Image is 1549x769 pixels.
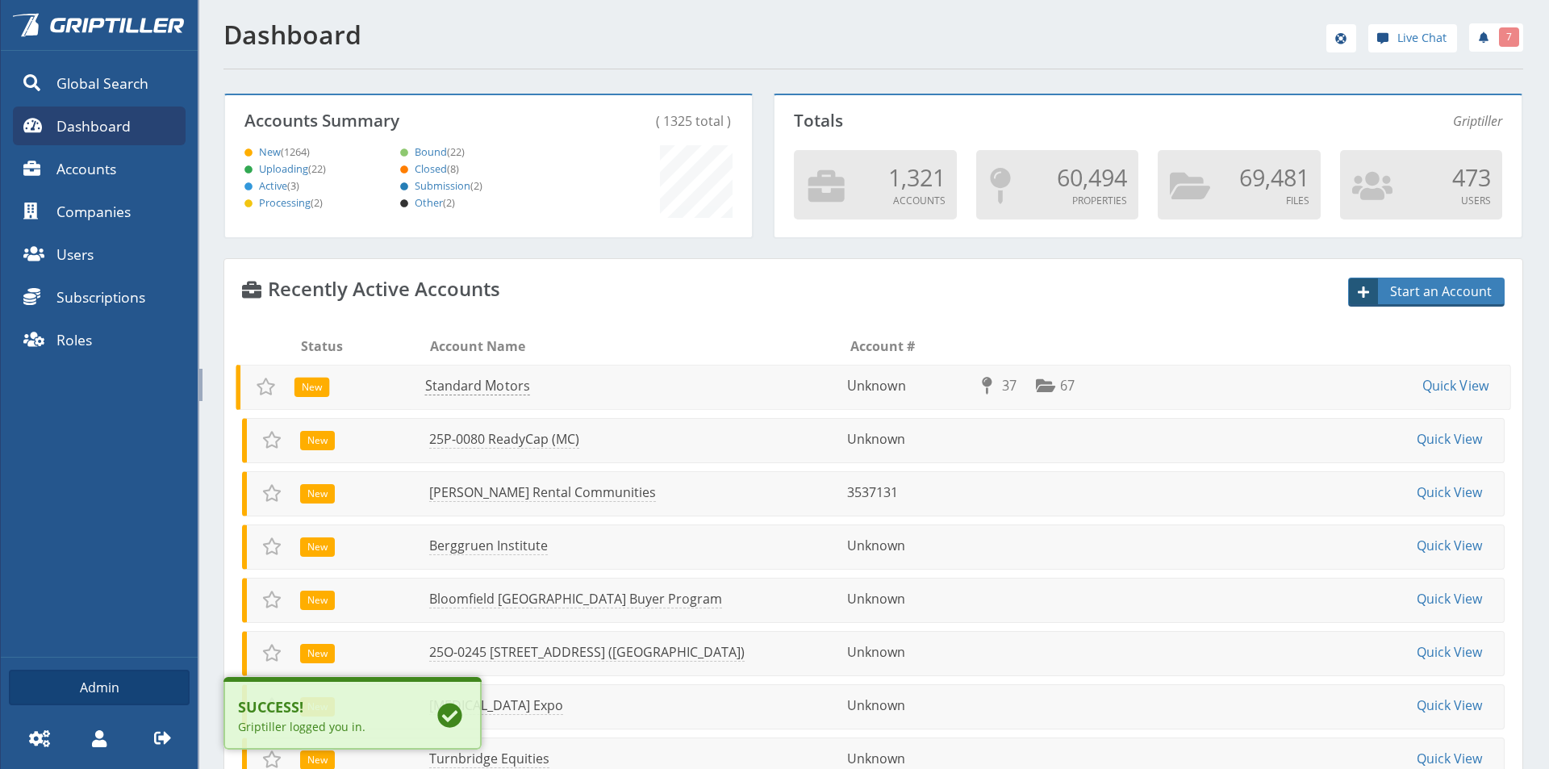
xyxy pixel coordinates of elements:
[847,642,973,662] li: Unknown
[429,483,656,502] a: [PERSON_NAME] Rental Communities
[1060,377,1075,395] span: 67
[300,429,335,450] div: New
[1169,194,1309,208] p: Files
[429,430,579,449] a: 25P-0080 ReadyCap (MC)
[847,536,973,555] li: Unknown
[223,20,864,49] h1: Dashboard
[13,278,186,316] a: Subscriptions
[1469,23,1523,52] a: 7
[13,107,186,145] a: Dashboard
[56,244,94,265] span: Users
[1239,161,1309,193] span: 69,481
[300,644,335,663] span: New
[1368,24,1457,52] a: Live Chat
[447,161,459,176] span: (8)
[239,144,310,159] a: New(1264)
[311,195,323,210] span: (2)
[13,192,186,231] a: Companies
[1417,483,1482,501] a: Quick View
[300,431,335,450] span: New
[1002,377,1017,395] span: 37
[1417,696,1482,714] a: Quick View
[239,145,310,159] span: New
[287,178,299,193] span: (3)
[429,750,549,768] a: Turnbridge Equities
[1417,590,1482,608] a: Quick View
[395,179,482,193] span: Submission
[429,643,745,662] a: 25O-0245 [STREET_ADDRESS] ([GEOGRAPHIC_DATA])
[888,161,946,193] span: 1,321
[239,162,326,176] span: Uploading
[239,161,326,176] a: Uploading(22)
[56,73,148,94] span: Global Search
[281,144,310,159] span: (1264)
[1368,24,1457,57] div: help
[300,537,335,557] span: New
[1380,282,1504,301] span: Start an Account
[244,111,521,130] p: Accounts Summary
[13,235,186,274] a: Users
[794,111,1138,130] p: Totals
[1348,278,1505,307] a: Start an Account
[56,329,92,350] span: Roles
[56,201,131,222] span: Companies
[1452,161,1491,193] span: 473
[239,195,323,210] a: Processing(2)
[847,749,973,768] li: Unknown
[9,670,190,705] a: Admin
[262,483,282,503] span: Add to Favorites
[13,320,186,359] a: Roles
[987,194,1127,208] p: Properties
[1417,750,1482,767] a: Quick View
[262,750,282,769] span: Add to Favorites
[262,643,282,662] span: Add to Favorites
[430,336,846,356] li: Account Name
[1417,430,1482,448] a: Quick View
[443,195,455,210] span: (2)
[300,591,335,610] span: New
[1506,30,1512,44] span: 7
[429,590,722,608] a: Bloomfield [GEOGRAPHIC_DATA] Buyer Program
[300,589,335,610] div: New
[262,590,282,609] span: Add to Favorites
[56,158,116,179] span: Accounts
[300,642,335,663] div: New
[300,484,335,504] span: New
[850,336,977,356] li: Account #
[239,196,323,210] span: Processing
[470,178,482,193] span: (2)
[56,115,131,136] span: Dashboard
[395,196,455,210] span: Other
[239,179,299,193] span: Active
[847,376,974,395] li: Unknown
[300,483,335,504] div: New
[1422,377,1488,395] a: Quick View
[847,589,973,608] li: Unknown
[395,144,465,159] a: Bound(22)
[847,429,973,449] li: Unknown
[395,195,455,210] a: Other(2)
[56,286,145,307] span: Subscriptions
[425,377,530,395] a: Standard Motors
[242,278,500,299] h4: Recently Active Accounts
[1417,643,1482,661] a: Quick View
[847,483,973,502] li: 3537131
[1351,194,1491,208] p: Users
[1457,20,1523,52] div: notifications
[294,378,329,397] span: New
[395,178,482,193] a: Submission(2)
[262,430,282,449] span: Add to Favorites
[805,194,945,208] p: Accounts
[847,696,973,715] li: Unknown
[239,178,299,193] a: Active(3)
[395,145,465,159] span: Bound
[1453,111,1502,131] span: Griptiller
[1326,24,1356,57] div: help
[1397,29,1447,47] span: Live Chat
[294,376,329,397] div: New
[1057,161,1127,193] span: 60,494
[13,64,186,102] a: Global Search
[300,536,335,557] div: New
[238,696,409,718] b: Success!
[1417,537,1482,554] a: Quick View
